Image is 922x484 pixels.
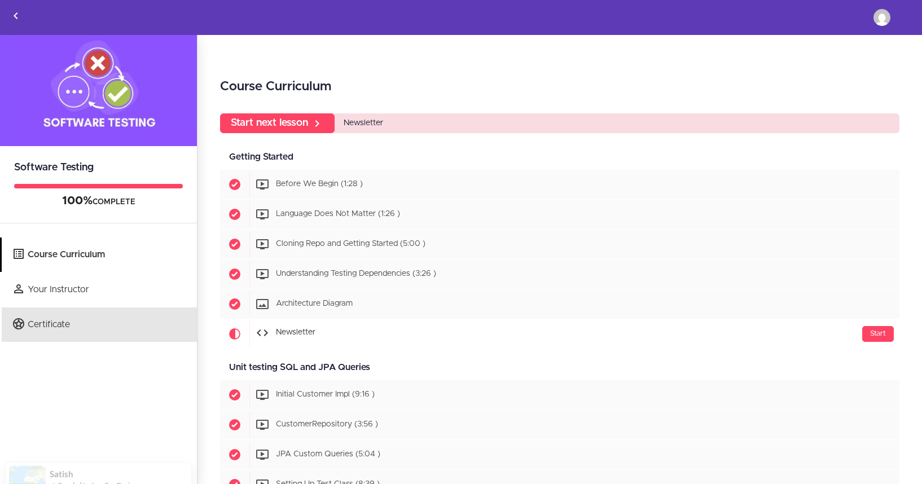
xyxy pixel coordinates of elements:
a: Enroled to Java For Beginners [58,454,147,462]
svg: Back to courses [9,9,23,23]
span: Completed item [220,289,249,319]
span: Understanding Testing Dependencies (3:26 ) [276,270,436,278]
span: Cloning Repo and Getting Started (5:00 ) [276,240,425,248]
img: provesource social proof notification image [9,438,46,475]
span: Architecture Diagram [276,300,353,308]
a: Course Curriculum [2,237,197,272]
img: cardonarogercontact@gmail.com [873,9,890,26]
div: Getting Started [220,144,899,170]
a: Current item Start Newsletter [220,319,899,349]
span: Before We Begin (1:28 ) [276,181,363,188]
span: Current item [220,319,249,349]
a: Start next lesson [220,113,335,133]
a: Certificate [2,307,197,342]
span: Completed item [220,410,249,439]
span: Newsletter [276,329,315,337]
div: COMPLETE [14,194,183,209]
a: Your Instructor [2,272,197,307]
a: Completed item CustomerRepository (3:56 ) [220,410,899,439]
span: Completed item [220,380,249,410]
span: Newsletter [344,119,383,127]
a: Completed item Language Does Not Matter (1:26 ) [220,200,899,229]
span: Initial Customer Impl (9:16 ) [276,391,375,399]
span: Language Does Not Matter (1:26 ) [276,210,400,218]
span: satish [50,442,73,452]
a: Completed item JPA Custom Queries (5:04 ) [220,440,899,469]
a: Back to courses [1,1,31,34]
a: Completed item Initial Customer Impl (9:16 ) [220,380,899,410]
span: CustomerRepository (3:56 ) [276,421,378,429]
a: Completed item Architecture Diagram [220,289,899,319]
h2: Course Curriculum [220,77,899,96]
span: Completed item [220,259,249,289]
span: 3 hours ago [50,464,81,473]
a: Completed item Before We Begin (1:28 ) [220,170,899,199]
span: -> [50,453,57,462]
span: Completed item [220,200,249,229]
span: Completed item [220,230,249,259]
span: Completed item [220,440,249,469]
a: Completed item Cloning Repo and Getting Started (5:00 ) [220,230,899,259]
span: Completed item [220,170,249,199]
span: 100% [62,195,93,206]
div: Start [862,326,894,342]
a: Completed item Understanding Testing Dependencies (3:26 ) [220,259,899,289]
span: JPA Custom Queries (5:04 ) [276,451,380,459]
div: Unit testing SQL and JPA Queries [220,355,899,380]
a: ProveSource [92,464,127,473]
